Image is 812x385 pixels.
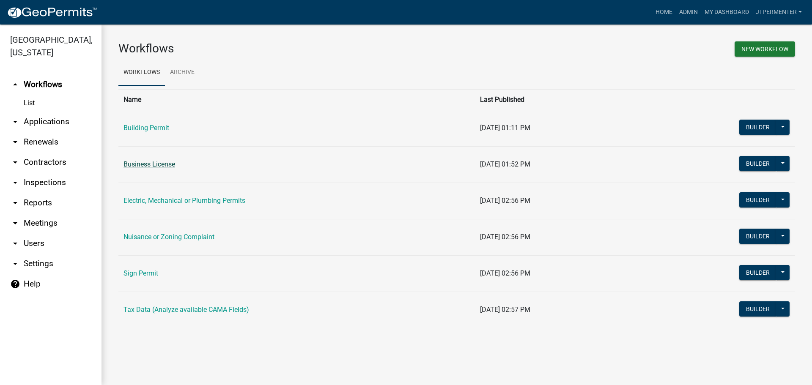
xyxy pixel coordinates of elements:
[123,197,245,205] a: Electric, Mechanical or Plumbing Permits
[480,269,530,277] span: [DATE] 02:56 PM
[739,265,776,280] button: Builder
[10,177,20,188] i: arrow_drop_down
[123,233,214,241] a: Nuisance or Zoning Complaint
[10,79,20,90] i: arrow_drop_up
[739,120,776,135] button: Builder
[10,279,20,289] i: help
[123,269,158,277] a: Sign Permit
[118,59,165,86] a: Workflows
[118,41,450,56] h3: Workflows
[10,117,20,127] i: arrow_drop_down
[123,306,249,314] a: Tax Data (Analyze available CAMA Fields)
[652,4,676,20] a: Home
[480,306,530,314] span: [DATE] 02:57 PM
[10,259,20,269] i: arrow_drop_down
[739,229,776,244] button: Builder
[739,301,776,317] button: Builder
[165,59,200,86] a: Archive
[10,238,20,248] i: arrow_drop_down
[10,218,20,228] i: arrow_drop_down
[739,156,776,171] button: Builder
[480,233,530,241] span: [DATE] 02:56 PM
[10,137,20,147] i: arrow_drop_down
[480,197,530,205] span: [DATE] 02:56 PM
[701,4,752,20] a: My Dashboard
[123,160,175,168] a: Business License
[10,198,20,208] i: arrow_drop_down
[118,89,475,110] th: Name
[475,89,634,110] th: Last Published
[735,41,795,57] button: New Workflow
[480,124,530,132] span: [DATE] 01:11 PM
[123,124,169,132] a: Building Permit
[676,4,701,20] a: Admin
[739,192,776,208] button: Builder
[480,160,530,168] span: [DATE] 01:52 PM
[752,4,805,20] a: jtpermenter
[10,157,20,167] i: arrow_drop_down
